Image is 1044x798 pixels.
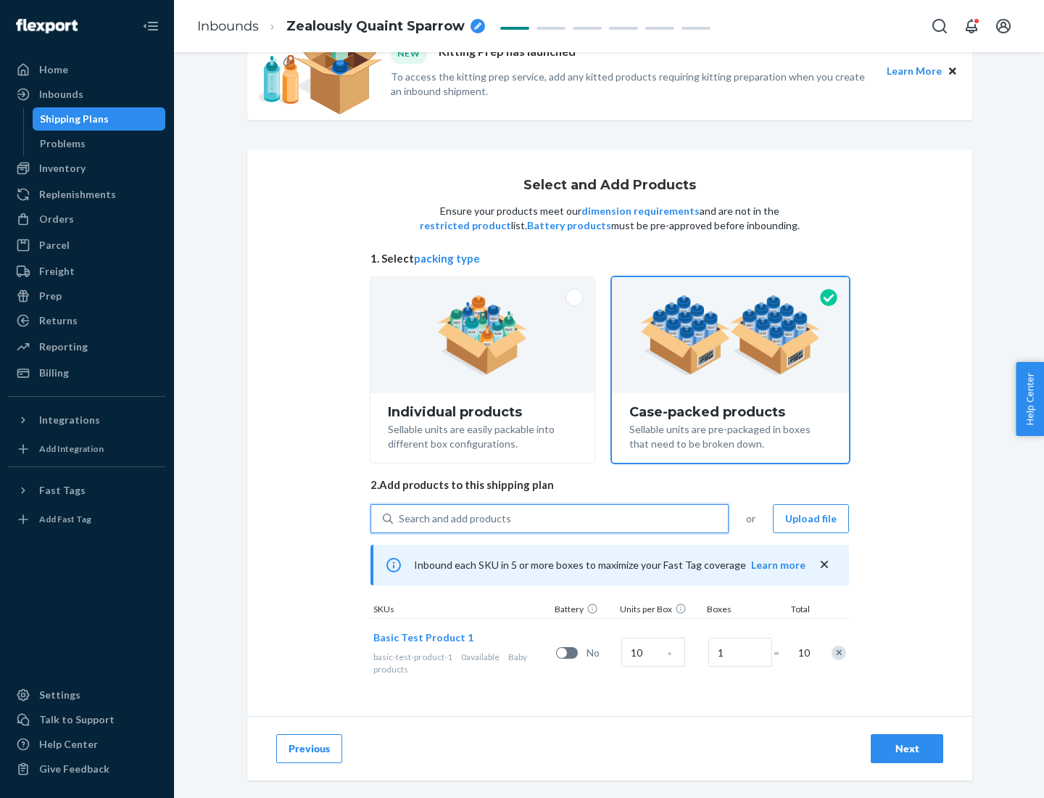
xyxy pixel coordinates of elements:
[9,361,165,384] a: Billing
[439,44,576,63] p: Kitting Prep has launched
[39,87,83,102] div: Inbounds
[39,212,74,226] div: Orders
[523,178,696,193] h1: Select and Add Products
[286,17,465,36] span: Zealously Quaint Sparrow
[370,477,849,493] span: 2. Add products to this shipping plan
[399,511,511,526] div: Search and add products
[9,284,165,308] a: Prep
[370,251,849,266] span: 1. Select
[39,187,116,202] div: Replenishments
[9,58,165,81] a: Home
[388,419,577,451] div: Sellable units are easily packable into different box configurations.
[16,19,78,33] img: Flexport logo
[40,136,86,151] div: Problems
[461,651,500,662] span: 0 available
[373,651,550,675] div: Baby products
[39,366,69,380] div: Billing
[388,405,577,419] div: Individual products
[640,295,821,375] img: case-pack.59cecea509d18c883b923b81aeac6d0b.png
[9,157,165,180] a: Inventory
[581,204,700,218] button: dimension requirements
[39,712,115,727] div: Talk to Support
[39,762,109,776] div: Give Feedback
[39,313,78,328] div: Returns
[9,437,165,461] a: Add Integration
[391,70,874,99] p: To access the kitting prep service, add any kitted products requiring kitting preparation when yo...
[871,734,943,763] button: Next
[9,708,165,731] a: Talk to Support
[370,545,849,585] div: Inbound each SKU in 5 or more boxes to maximize your Fast Tag coverage
[39,161,86,176] div: Inventory
[887,63,942,79] button: Learn More
[391,44,427,63] div: NEW
[373,651,452,662] span: basic-test-product-1
[945,63,961,79] button: Close
[795,646,810,660] span: 10
[9,733,165,756] a: Help Center
[629,419,832,451] div: Sellable units are pre-packaged in boxes that need to be broken down.
[587,646,616,660] span: No
[39,289,62,303] div: Prep
[9,234,165,257] a: Parcel
[527,218,611,233] button: Battery products
[9,479,165,502] button: Fast Tags
[9,260,165,283] a: Freight
[9,309,165,332] a: Returns
[776,603,813,618] div: Total
[276,734,342,763] button: Previous
[617,603,704,618] div: Units per Box
[9,683,165,707] a: Settings
[186,5,497,48] ol: breadcrumbs
[39,688,80,702] div: Settings
[883,741,931,756] div: Next
[33,107,166,131] a: Shipping Plans
[39,737,98,752] div: Help Center
[39,513,91,525] div: Add Fast Tag
[832,646,846,660] div: Remove Item
[437,295,528,375] img: individual-pack.facf35554cb0f1810c75b2bd6df2d64e.png
[39,62,68,77] div: Home
[704,603,776,618] div: Boxes
[420,218,511,233] button: restricted product
[39,340,88,354] div: Reporting
[9,408,165,432] button: Integrations
[552,603,617,618] div: Battery
[774,646,788,660] span: =
[373,630,473,645] button: Basic Test Product 1
[9,757,165,781] button: Give Feedback
[925,12,954,41] button: Open Search Box
[9,335,165,358] a: Reporting
[621,638,685,667] input: Case Quantity
[418,204,801,233] p: Ensure your products meet our and are not in the list. must be pre-approved before inbounding.
[370,603,552,618] div: SKUs
[817,557,832,572] button: close
[39,413,100,427] div: Integrations
[33,132,166,155] a: Problems
[773,504,849,533] button: Upload file
[989,12,1018,41] button: Open account menu
[708,638,772,667] input: Number of boxes
[136,12,165,41] button: Close Navigation
[40,112,109,126] div: Shipping Plans
[414,251,480,266] button: packing type
[9,183,165,206] a: Replenishments
[9,83,165,106] a: Inbounds
[39,238,70,252] div: Parcel
[39,264,75,279] div: Freight
[39,443,104,455] div: Add Integration
[751,558,805,572] button: Learn more
[373,631,473,643] span: Basic Test Product 1
[629,405,832,419] div: Case-packed products
[9,207,165,231] a: Orders
[9,508,165,531] a: Add Fast Tag
[197,18,259,34] a: Inbounds
[746,511,755,526] span: or
[957,12,986,41] button: Open notifications
[39,483,86,498] div: Fast Tags
[1016,362,1044,436] button: Help Center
